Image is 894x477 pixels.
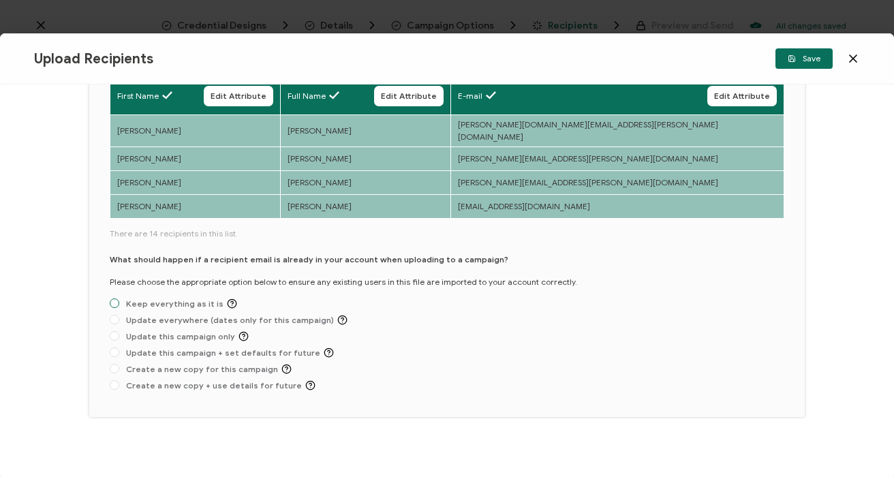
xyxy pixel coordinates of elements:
[714,92,770,100] span: Edit Attribute
[775,48,833,69] button: Save
[451,171,784,195] td: [PERSON_NAME][EMAIL_ADDRESS][PERSON_NAME][DOMAIN_NAME]
[374,86,444,106] button: Edit Attribute
[117,90,159,102] span: First Name
[119,331,249,341] span: Update this campaign only
[788,55,820,63] span: Save
[110,171,281,195] td: [PERSON_NAME]
[211,92,266,100] span: Edit Attribute
[451,195,784,219] td: [EMAIL_ADDRESS][DOMAIN_NAME]
[281,195,451,219] td: [PERSON_NAME]
[119,364,292,374] span: Create a new copy for this campaign
[34,50,153,67] span: Upload Recipients
[110,115,281,147] td: [PERSON_NAME]
[110,276,577,288] p: Please choose the appropriate option below to ensure any existing users in this file are imported...
[110,147,281,171] td: [PERSON_NAME]
[110,253,508,266] p: What should happen if a recipient email is already in your account when uploading to a campaign?
[826,412,894,477] iframe: Chat Widget
[119,348,334,358] span: Update this campaign + set defaults for future
[119,380,315,390] span: Create a new copy + use details for future
[110,195,281,219] td: [PERSON_NAME]
[288,90,326,102] span: Full Name
[281,147,451,171] td: [PERSON_NAME]
[451,115,784,147] td: [PERSON_NAME][DOMAIN_NAME][EMAIL_ADDRESS][PERSON_NAME][DOMAIN_NAME]
[204,86,273,106] button: Edit Attribute
[451,147,784,171] td: [PERSON_NAME][EMAIL_ADDRESS][PERSON_NAME][DOMAIN_NAME]
[281,115,451,147] td: [PERSON_NAME]
[119,298,237,309] span: Keep everything as it is
[458,90,482,102] span: E-mail
[381,92,437,100] span: Edit Attribute
[119,315,348,325] span: Update everywhere (dates only for this campaign)
[707,86,777,106] button: Edit Attribute
[110,228,784,240] span: There are 14 recipients in this list.
[281,171,451,195] td: [PERSON_NAME]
